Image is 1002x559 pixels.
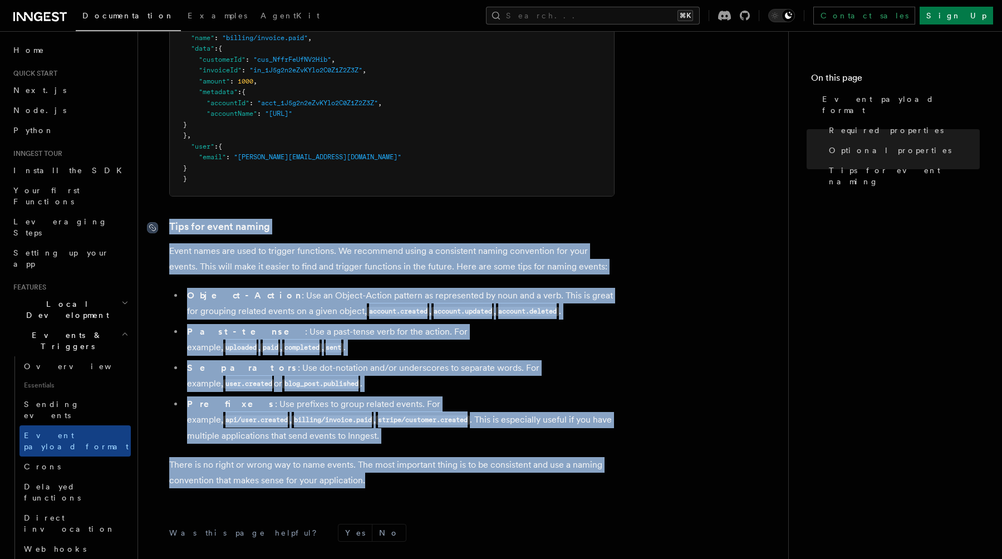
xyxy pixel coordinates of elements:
[218,45,222,52] span: {
[13,217,107,237] span: Leveraging Steps
[19,477,131,508] a: Delayed functions
[245,56,249,63] span: :
[188,11,247,20] span: Examples
[9,243,131,274] a: Setting up your app
[13,248,109,268] span: Setting up your app
[191,143,214,150] span: "user"
[183,175,187,183] span: }
[282,343,321,352] code: completed
[223,415,289,425] code: api/user.created
[183,131,187,139] span: }
[822,94,980,116] span: Event payload format
[222,34,308,42] span: "billing/invoice.paid"
[813,7,915,24] a: Contact sales
[9,298,121,321] span: Local Development
[282,379,360,389] code: blog_post.published
[82,11,174,20] span: Documentation
[24,362,139,371] span: Overview
[238,88,242,96] span: :
[187,131,191,139] span: ,
[292,415,374,425] code: billing/invoice.paid
[24,431,129,451] span: Event payload format
[829,165,980,187] span: Tips for event naming
[9,283,46,292] span: Features
[9,212,131,243] a: Leveraging Steps
[207,110,257,117] span: "accountName"
[226,153,230,161] span: :
[169,527,325,538] p: Was this page helpful?
[19,539,131,559] a: Webhooks
[169,219,270,234] a: Tips for event naming
[187,362,298,373] strong: Separators
[372,524,406,541] button: No
[257,110,261,117] span: :
[265,110,292,117] span: "[URL]"
[13,186,80,206] span: Your first Functions
[187,399,275,409] strong: Prefixes
[253,56,331,63] span: "cus_NffrFeUfNV2Hib"
[19,376,131,394] span: Essentials
[9,100,131,120] a: Node.js
[486,7,700,24] button: Search...⌘K
[181,3,254,30] a: Examples
[199,77,230,85] span: "amount"
[183,121,187,129] span: }
[824,160,980,192] a: Tips for event naming
[187,290,302,301] strong: Object-Action
[431,307,494,316] code: account.updated
[254,3,326,30] a: AgentKit
[9,294,131,325] button: Local Development
[9,180,131,212] a: Your first Functions
[24,462,61,471] span: Crons
[183,164,187,172] span: }
[234,153,401,161] span: "[PERSON_NAME][EMAIL_ADDRESS][DOMAIN_NAME]"
[362,66,366,74] span: ,
[376,415,469,425] code: stripe/customer.created
[9,120,131,140] a: Python
[308,34,312,42] span: ,
[214,143,218,150] span: :
[811,71,980,89] h4: On this page
[13,45,45,56] span: Home
[9,160,131,180] a: Install the SDK
[253,77,257,85] span: ,
[24,545,86,553] span: Webhooks
[829,125,944,136] span: Required properties
[230,77,234,85] span: :
[191,34,214,42] span: "name"
[249,66,362,74] span: "in_1J5g2n2eZvKYlo2C0Z1Z2Z3Z"
[829,145,951,156] span: Optional properties
[76,3,181,31] a: Documentation
[199,153,226,161] span: "email"
[824,120,980,140] a: Required properties
[9,325,131,356] button: Events & Triggers
[19,508,131,539] a: Direct invocation
[199,88,238,96] span: "metadata"
[367,307,429,316] code: account.created
[9,80,131,100] a: Next.js
[9,69,57,78] span: Quick start
[184,360,615,392] li: : Use dot-notation and/or underscores to separate words. For example, or .
[824,140,980,160] a: Optional properties
[191,45,214,52] span: "data"
[169,457,615,488] p: There is no right or wrong way to name events. The most important thing is to be consistent and u...
[768,9,795,22] button: Toggle dark mode
[242,88,245,96] span: {
[331,56,335,63] span: ,
[261,11,320,20] span: AgentKit
[238,77,253,85] span: 1000
[13,86,66,95] span: Next.js
[677,10,693,21] kbd: ⌘K
[218,143,222,150] span: {
[496,307,558,316] code: account.deleted
[199,66,242,74] span: "invoiceId"
[13,106,66,115] span: Node.js
[19,394,131,425] a: Sending events
[818,89,980,120] a: Event payload format
[184,324,615,356] li: : Use a past-tense verb for the action. For example, , , , .
[199,56,245,63] span: "customerId"
[24,400,80,420] span: Sending events
[184,396,615,444] li: : Use prefixes to group related events. For example, , , . This is especially useful if you have ...
[223,379,274,389] code: user.created
[13,126,54,135] span: Python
